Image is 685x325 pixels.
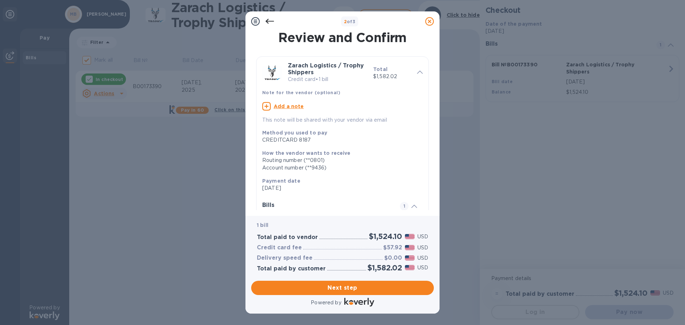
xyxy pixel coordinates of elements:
[262,90,340,95] b: Note for the vendor (optional)
[344,19,356,24] b: of 3
[288,62,364,76] b: Zarach Logistics / Trophy Shippers
[417,244,428,252] p: USD
[251,281,434,295] button: Next step
[405,245,415,250] img: USD
[384,255,402,261] h3: $0.00
[257,222,268,228] b: 1 bill
[262,164,417,172] div: Account number (**9436)
[255,30,430,45] h1: Review and Confirm
[417,264,428,271] p: USD
[257,265,326,272] h3: Total paid by customer
[262,184,417,192] p: [DATE]
[405,265,415,270] img: USD
[311,299,341,306] p: Powered by
[383,244,402,251] h3: $57.92
[257,284,428,292] span: Next step
[262,150,351,156] b: How the vendor wants to receive
[257,255,313,261] h3: Delivery speed fee
[262,202,391,209] h3: Bills
[262,130,327,136] b: Method you used to pay
[262,136,417,144] div: CREDITCARD 8187
[257,244,302,251] h3: Credit card fee
[405,255,415,260] img: USD
[417,254,428,262] p: USD
[262,178,300,184] b: Payment date
[344,19,347,24] span: 2
[405,234,415,239] img: USD
[262,157,417,164] div: Routing number (**0801)
[288,76,367,83] p: Credit card • 1 bill
[262,62,423,124] div: Zarach Logistics / Trophy ShippersCredit card•1 billTotal$1,582.02Note for the vendor (optional)A...
[373,73,411,80] p: $1,582.02
[274,103,304,109] u: Add a note
[417,233,428,240] p: USD
[257,234,318,241] h3: Total paid to vendor
[344,298,374,306] img: Logo
[367,263,402,272] h2: $1,582.02
[369,232,402,241] h2: $1,524.10
[400,202,409,210] span: 1
[262,116,423,124] p: This note will be shared with your vendor via email
[373,66,387,72] b: Total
